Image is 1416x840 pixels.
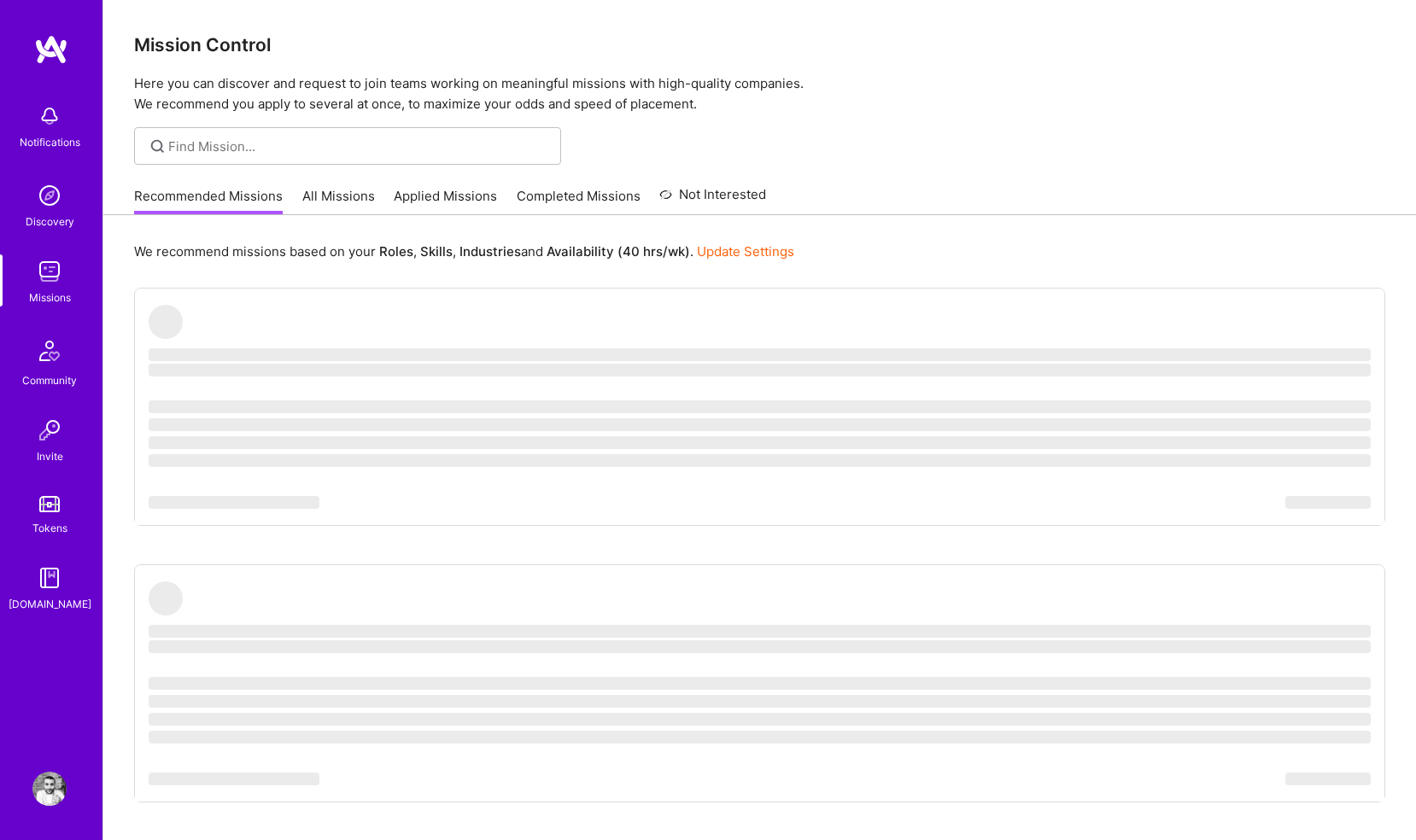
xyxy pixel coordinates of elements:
b: Availability (40 hrs/wk) [547,243,690,260]
img: teamwork [32,254,67,289]
a: User Avatar [28,772,71,806]
input: Find Mission... [168,137,548,155]
img: Community [29,330,70,371]
img: User Avatar [32,772,67,806]
a: Not Interested [659,184,766,215]
a: Recommended Missions [134,187,283,215]
img: guide book [32,561,67,595]
img: logo [34,34,68,65]
img: discovery [32,178,67,213]
div: Tokens [32,519,67,537]
div: [DOMAIN_NAME] [9,595,91,613]
div: Notifications [20,133,80,151]
b: Industries [459,243,521,260]
b: Roles [379,243,413,260]
i: icon SearchGrey [148,137,167,156]
h3: Mission Control [134,34,1385,55]
div: Community [22,371,77,389]
a: Update Settings [697,243,794,260]
img: bell [32,99,67,133]
p: We recommend missions based on your , , and . [134,242,794,260]
img: tokens [39,496,60,512]
a: Applied Missions [394,187,497,215]
p: Here you can discover and request to join teams working on meaningful missions with high-quality ... [134,73,1385,114]
a: All Missions [302,187,375,215]
img: Invite [32,413,67,447]
b: Skills [420,243,453,260]
div: Discovery [26,213,74,230]
a: Completed Missions [517,187,641,215]
div: Invite [37,447,63,465]
div: Missions [29,289,71,306]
